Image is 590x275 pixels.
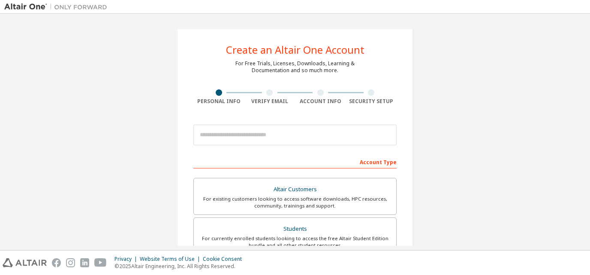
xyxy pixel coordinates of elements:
img: linkedin.svg [80,258,89,267]
div: Verify Email [244,98,295,105]
img: altair_logo.svg [3,258,47,267]
img: Altair One [4,3,111,11]
div: Personal Info [193,98,244,105]
p: © 2025 Altair Engineering, Inc. All Rights Reserved. [114,263,247,270]
div: For Free Trials, Licenses, Downloads, Learning & Documentation and so much more. [235,60,355,74]
div: For existing customers looking to access software downloads, HPC resources, community, trainings ... [199,196,391,209]
div: Altair Customers [199,183,391,196]
img: instagram.svg [66,258,75,267]
div: Account Info [295,98,346,105]
div: Students [199,223,391,235]
img: youtube.svg [94,258,107,267]
div: Cookie Consent [203,256,247,263]
div: Privacy [114,256,140,263]
div: For currently enrolled students looking to access the free Altair Student Edition bundle and all ... [199,235,391,249]
img: facebook.svg [52,258,61,267]
div: Security Setup [346,98,397,105]
div: Account Type [193,155,397,168]
div: Create an Altair One Account [226,45,364,55]
div: Website Terms of Use [140,256,203,263]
